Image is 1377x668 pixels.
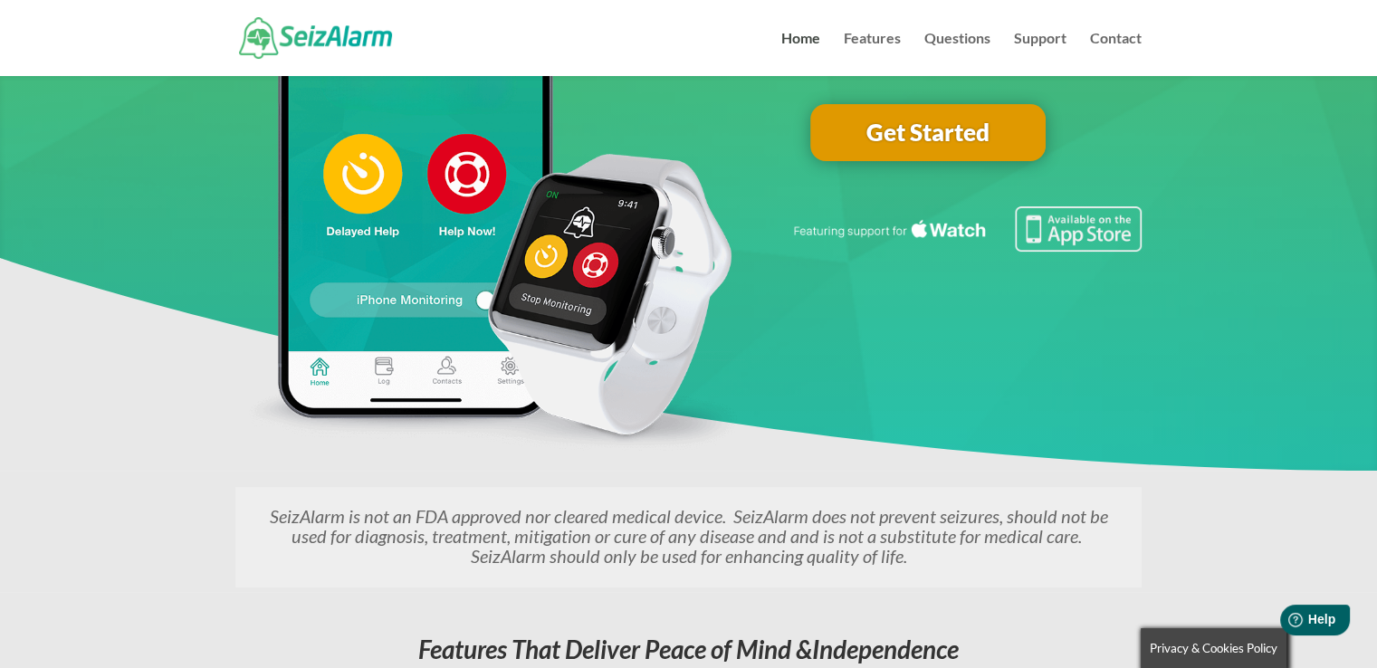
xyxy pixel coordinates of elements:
[924,32,990,76] a: Questions
[790,206,1142,252] img: Seizure detection available in the Apple App Store.
[810,104,1046,162] a: Get Started
[239,17,392,58] img: SeizAlarm
[270,505,1108,567] em: SeizAlarm is not an FDA approved nor cleared medical device. SeizAlarm does not prevent seizures,...
[1150,641,1277,655] span: Privacy & Cookies Policy
[790,234,1142,255] a: Featuring seizure detection support for the Apple Watch
[812,634,959,664] span: Independence
[844,32,901,76] a: Features
[1090,32,1142,76] a: Contact
[1216,597,1357,648] iframe: Help widget launcher
[1014,32,1066,76] a: Support
[418,634,959,664] em: Features That Deliver Peace of Mind &
[781,32,820,76] a: Home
